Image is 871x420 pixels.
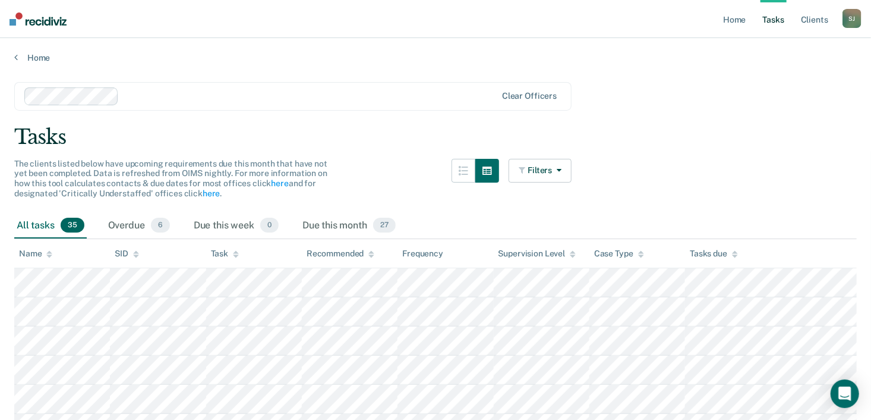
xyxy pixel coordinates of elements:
[14,213,87,239] div: All tasks35
[842,9,861,28] div: S J
[498,249,576,259] div: Supervision Level
[10,12,67,26] img: Recidiviz
[502,91,557,101] div: Clear officers
[307,249,374,259] div: Recommended
[690,249,738,259] div: Tasks due
[509,159,572,183] button: Filters
[271,178,288,188] a: here
[14,125,857,149] div: Tasks
[842,9,861,28] button: SJ
[191,213,281,239] div: Due this week0
[211,249,239,259] div: Task
[300,213,398,239] div: Due this month27
[14,159,327,198] span: The clients listed below have upcoming requirements due this month that have not yet been complet...
[373,218,396,233] span: 27
[203,189,220,198] a: here
[14,52,857,63] a: Home
[260,218,279,233] span: 0
[106,213,172,239] div: Overdue6
[115,249,139,259] div: SID
[19,249,52,259] div: Name
[61,218,84,233] span: 35
[831,380,859,408] div: Open Intercom Messenger
[151,218,170,233] span: 6
[594,249,644,259] div: Case Type
[402,249,443,259] div: Frequency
